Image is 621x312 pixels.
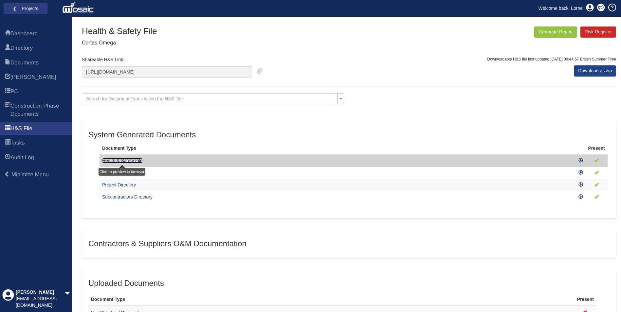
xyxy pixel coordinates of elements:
span: H&S File [5,125,10,133]
p: Downloadable H&S file last updated [DATE] 09:44:57 British Summer Time [487,57,616,62]
span: PCI [10,88,20,95]
a: Risk Register [580,26,616,38]
span: Directory [5,44,10,52]
th: Present [575,291,596,306]
span: H&S File [10,125,32,132]
p: Certas Omega [82,39,157,47]
img: logo_white.png [62,2,95,15]
div: [PERSON_NAME] [16,289,65,296]
div: [EMAIL_ADDRESS][DOMAIN_NAME] [16,296,65,309]
div: Profile [2,289,14,309]
span: Minimize Menu [4,171,10,177]
span: Dashboard [10,30,38,38]
a: Project Directory [102,182,136,187]
span: Documents [5,59,10,67]
a: Project Brief [102,170,127,175]
span: Documents [10,59,39,67]
a: Subcontractors Directory [102,194,153,199]
a: Download as zip [574,65,616,77]
span: HARI [10,73,56,81]
h1: Health & Safety File [82,26,157,36]
a: Health & Safety File [102,158,143,163]
a: ❮ Projects [8,4,43,13]
span: PCI [5,88,10,96]
a: Welcome back, Lorne [534,3,588,13]
span: Directory [10,44,33,52]
h3: Uploaded Documents [88,279,610,287]
h3: System Generated Documents [88,130,610,139]
th: Document Type [100,143,576,155]
button: Generate Report [534,26,577,38]
span: Search for Document Types within the H&S File [86,96,183,101]
span: Minimize Menu [11,171,49,178]
span: Audit Log [5,154,10,162]
th: Present [586,143,608,155]
span: Dashboard [5,30,10,38]
span: HARI [5,74,10,81]
h3: Contractors & Suppliers O&M Documentation [88,239,610,248]
span: Tasks [5,139,10,147]
iframe: Chat [593,283,616,307]
span: Construction Phase Documents [5,102,10,118]
th: Document Type [88,291,575,306]
span: Audit Log [10,154,34,162]
div: Shareable H&S Link: [77,57,263,78]
span: Tasks [10,139,25,147]
span: Construction Phase Documents [10,102,67,118]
